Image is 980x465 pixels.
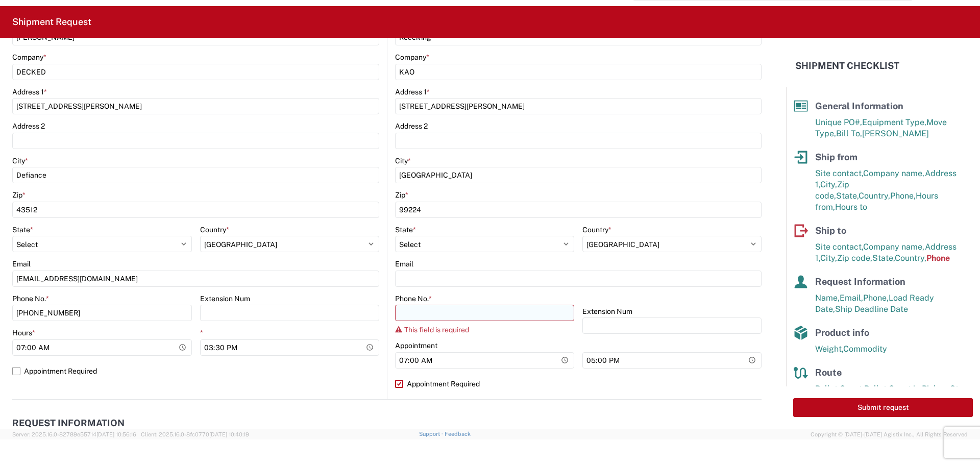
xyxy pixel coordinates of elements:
a: Feedback [445,431,471,437]
span: Zip code, [837,253,872,263]
label: Extension Num [200,294,250,303]
label: Address 2 [12,121,45,131]
label: Zip [12,190,26,200]
span: Phone, [890,191,916,201]
span: Pallet Count in Pickup Stops equals Pallet Count in delivery stops [815,384,972,405]
label: Address 2 [395,121,428,131]
span: Name, [815,293,840,303]
h2: Shipment Request [12,16,91,28]
label: Zip [395,190,408,200]
label: Address 1 [395,87,430,96]
span: Ship Deadline Date [835,304,908,314]
label: Company [12,53,46,62]
span: City, [820,180,837,189]
label: Extension Num [582,307,632,316]
span: Bill To, [836,129,862,138]
span: Site contact, [815,242,863,252]
span: State, [836,191,859,201]
span: Commodity [843,344,887,354]
span: State, [872,253,895,263]
span: Server: 2025.16.0-82789e55714 [12,431,136,437]
label: Company [395,53,429,62]
label: Email [12,259,31,268]
label: Address 1 [12,87,47,96]
span: Pallet Count, [815,384,864,394]
span: Email, [840,293,863,303]
span: Weight, [815,344,843,354]
label: Hours [12,328,35,337]
button: Submit request [793,398,973,417]
h2: Request Information [12,418,125,428]
h2: Shipment Checklist [795,60,899,72]
label: Country [582,225,611,234]
span: Unique PO#, [815,117,862,127]
span: Product info [815,327,869,338]
label: Phone No. [12,294,49,303]
span: Site contact, [815,168,863,178]
span: Phone [926,253,950,263]
span: Country, [895,253,926,263]
label: Email [395,259,413,268]
span: Client: 2025.16.0-8fc0770 [141,431,249,437]
label: City [395,156,411,165]
label: Appointment Required [395,376,762,392]
span: This field is required [404,326,469,334]
label: Appointment Required [12,363,379,379]
span: Ship from [815,152,857,162]
span: Phone, [863,293,889,303]
span: Copyright © [DATE]-[DATE] Agistix Inc., All Rights Reserved [811,430,968,439]
label: Appointment [395,341,437,350]
span: Equipment Type, [862,117,926,127]
span: [DATE] 10:40:19 [209,431,249,437]
span: Company name, [863,168,925,178]
span: [DATE] 10:56:16 [96,431,136,437]
a: Support [419,431,445,437]
label: State [12,225,33,234]
label: City [12,156,28,165]
span: General Information [815,101,903,111]
span: Route [815,367,842,378]
span: Ship to [815,225,846,236]
label: Phone No. [395,294,432,303]
span: City, [820,253,837,263]
span: Company name, [863,242,925,252]
span: Hours to [835,202,867,212]
label: Country [200,225,229,234]
label: State [395,225,416,234]
span: [PERSON_NAME] [862,129,929,138]
span: Request Information [815,276,905,287]
span: Country, [859,191,890,201]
